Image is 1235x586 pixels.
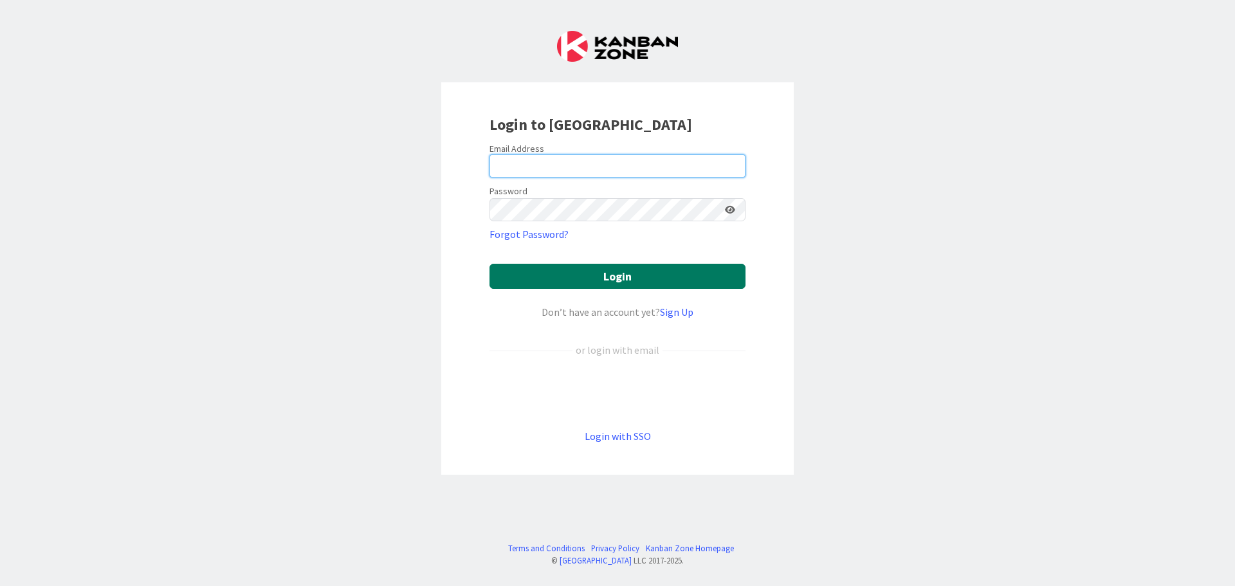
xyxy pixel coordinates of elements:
[572,342,663,358] div: or login with email
[560,555,632,565] a: [GEOGRAPHIC_DATA]
[489,143,544,154] label: Email Address
[489,264,746,289] button: Login
[585,430,651,443] a: Login with SSO
[489,114,692,134] b: Login to [GEOGRAPHIC_DATA]
[502,554,734,567] div: © LLC 2017- 2025 .
[489,226,569,242] a: Forgot Password?
[591,542,639,554] a: Privacy Policy
[483,379,752,407] iframe: Sign in with Google Button
[508,542,585,554] a: Terms and Conditions
[489,185,527,198] label: Password
[646,542,734,554] a: Kanban Zone Homepage
[489,304,746,320] div: Don’t have an account yet?
[557,31,678,62] img: Kanban Zone
[660,306,693,318] a: Sign Up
